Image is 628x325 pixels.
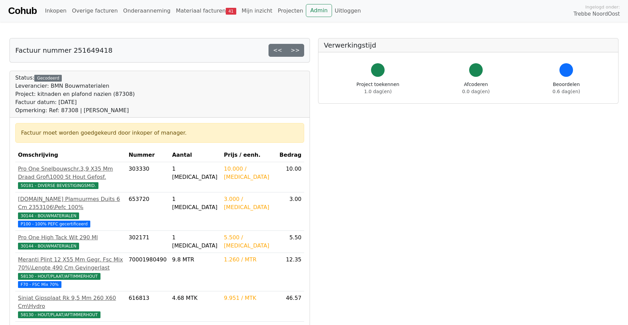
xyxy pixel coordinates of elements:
[18,311,100,318] span: 58130 - HOUT/PLAAT/AFTIMMERHOUT
[224,165,274,181] div: 10.000 / [MEDICAL_DATA]
[277,192,304,231] td: 3.00
[224,256,274,264] div: 1.260 / MTR
[172,294,219,302] div: 4.68 MTK
[172,195,219,211] div: 1 [MEDICAL_DATA]
[126,291,169,322] td: 616813
[15,90,135,98] div: Project: kitnaden en plafond nazien (87308)
[224,195,274,211] div: 3.000 / [MEDICAL_DATA]
[126,253,169,291] td: 70001980490
[356,81,399,95] div: Project toekennen
[224,294,274,302] div: 9.951 / MTK
[226,8,236,15] span: 41
[126,192,169,231] td: 653720
[172,234,219,250] div: 1 [MEDICAL_DATA]
[15,74,135,115] div: Status:
[18,165,123,181] div: Pro One Snelbouwschr.3,9 X35 Mm Draad Grof\1000 St Hout Gefosf.
[126,231,169,253] td: 302171
[269,44,287,57] a: <<
[224,234,274,250] div: 5.500 / [MEDICAL_DATA]
[221,148,277,162] th: Prijs / eenh.
[18,212,79,219] span: 30144 - BOUWMATERIALEN
[18,234,123,250] a: Pro One High Tack Wit 290 Ml30144 - BOUWMATERIALEN
[8,3,37,19] a: Cohub
[332,4,364,18] a: Uitloggen
[306,4,332,17] a: Admin
[126,148,169,162] th: Nummer
[15,106,135,115] div: Opmerking: Ref: 87308 | [PERSON_NAME]
[173,4,239,18] a: Materiaal facturen41
[275,4,306,18] a: Projecten
[277,231,304,253] td: 5.50
[18,273,100,280] span: 58130 - HOUT/PLAAT/AFTIMMERHOUT
[277,148,304,162] th: Bedrag
[42,4,69,18] a: Inkopen
[585,4,620,10] span: Ingelogd onder:
[18,294,123,310] div: Siniat Gipsplaat Rk 9,5 Mm 260 X60 Cm\Hydro
[574,10,620,18] span: Trebbe NoordOost
[18,243,79,250] span: 30144 - BOUWMATERIALEN
[553,81,580,95] div: Beoordelen
[18,294,123,319] a: Siniat Gipsplaat Rk 9,5 Mm 260 X60 Cm\Hydro58130 - HOUT/PLAAT/AFTIMMERHOUT
[239,4,275,18] a: Mijn inzicht
[169,148,221,162] th: Aantal
[172,256,219,264] div: 9.8 MTR
[15,148,126,162] th: Omschrijving
[126,162,169,192] td: 303330
[277,162,304,192] td: 10.00
[121,4,173,18] a: Onderaanneming
[286,44,304,57] a: >>
[18,165,123,189] a: Pro One Snelbouwschr.3,9 X35 Mm Draad Grof\1000 St Hout Gefosf.50181 - DIVERSE BEVESTIGINGSMID.
[553,89,580,94] span: 0.6 dag(en)
[18,195,123,228] a: [DOMAIN_NAME] Plamuurmes Duits 6 Cm 2353106\Pefc 100%30144 - BOUWMATERIALEN P100 - 100% PEFC gece...
[18,256,123,272] div: Meranti Plint 12 X55 Mm Gegr. Fsc Mix 70%\Lengte 490 Cm Gevingerlast
[18,256,123,288] a: Meranti Plint 12 X55 Mm Gegr. Fsc Mix 70%\Lengte 490 Cm Gevingerlast58130 - HOUT/PLAAT/AFTIMMERHO...
[364,89,392,94] span: 1.0 dag(en)
[462,89,490,94] span: 0.0 dag(en)
[18,234,123,242] div: Pro One High Tack Wit 290 Ml
[18,195,123,211] div: [DOMAIN_NAME] Plamuurmes Duits 6 Cm 2353106\Pefc 100%
[277,253,304,291] td: 12.35
[172,165,219,181] div: 1 [MEDICAL_DATA]
[462,81,490,95] div: Afcoderen
[18,221,90,227] span: P100 - 100% PEFC gecertificeerd
[15,82,135,90] div: Leverancier: BMN Bouwmaterialen
[15,46,112,54] h5: Factuur nummer 251649418
[21,129,298,137] div: Factuur moet worden goedgekeurd door inkoper of manager.
[15,98,135,106] div: Factuur datum: [DATE]
[18,281,61,288] span: F70 - FSC Mix 70%
[277,291,304,322] td: 46.57
[18,182,98,189] span: 50181 - DIVERSE BEVESTIGINGSMID.
[324,41,613,49] h5: Verwerkingstijd
[69,4,121,18] a: Overige facturen
[34,75,62,82] div: Gecodeerd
